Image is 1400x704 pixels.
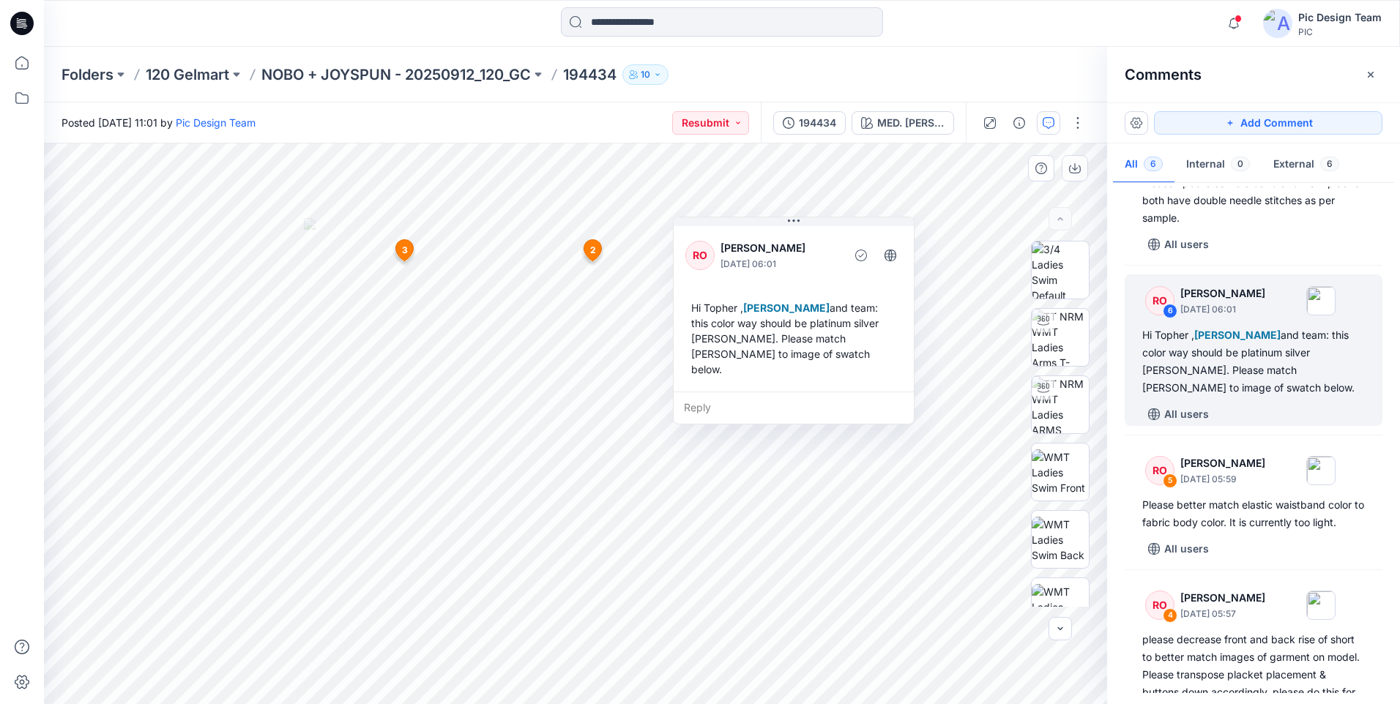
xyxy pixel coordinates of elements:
button: 10 [622,64,669,85]
img: WMT Ladies Swim Back [1032,517,1089,563]
div: RO [1145,456,1174,485]
img: avatar [1263,9,1292,38]
button: 194434 [773,111,846,135]
p: 10 [641,67,650,83]
div: RO [1145,286,1174,315]
div: RO [685,241,715,270]
img: 3/4 Ladies Swim Default [1032,241,1089,299]
a: Folders [62,64,113,85]
div: Hi Topher , and team: this color way should be platinum silver [PERSON_NAME]. Please match [PERSO... [685,294,902,383]
p: All users [1164,540,1209,558]
button: All users [1142,537,1215,561]
a: NOBO + JOYSPUN - 20250912_120_GC [261,64,531,85]
h2: Comments [1125,66,1202,83]
button: MED. [PERSON_NAME] [852,111,954,135]
span: 3 [402,244,408,257]
span: 2 [590,244,596,257]
div: 5 [1163,473,1177,488]
a: 120 Gelmart [146,64,229,85]
button: All [1113,146,1174,184]
span: [PERSON_NAME] [1194,329,1281,341]
button: All users [1142,402,1215,426]
button: All users [1142,233,1215,256]
button: Add Comment [1154,111,1382,135]
div: RO [1145,591,1174,620]
p: [DATE] 06:01 [721,257,840,272]
p: [DATE] 06:01 [1180,302,1265,317]
p: [PERSON_NAME] [1180,454,1265,472]
p: [DATE] 05:59 [1180,472,1265,487]
div: 6 [1163,304,1177,318]
p: [DATE] 05:57 [1180,607,1265,621]
div: 194434 [799,115,836,131]
p: [PERSON_NAME] [1180,589,1265,607]
div: Pic Design Team [1298,9,1382,26]
a: Pic Design Team [176,116,256,129]
button: Internal [1174,146,1262,184]
p: All users [1164,405,1209,423]
span: 6 [1144,157,1163,171]
img: TT NRM WMT Ladies Arms T-POSE [1032,309,1089,366]
p: [PERSON_NAME] [1180,285,1265,302]
p: [PERSON_NAME] [721,239,840,257]
img: WMT Ladies Swim Left [1032,584,1089,630]
img: TT NRM WMT Ladies ARMS DOWN [1032,376,1089,433]
div: MED. [PERSON_NAME] [877,115,945,131]
p: All users [1164,236,1209,253]
img: WMT Ladies Swim Front [1032,449,1089,495]
button: External [1262,146,1351,184]
span: 6 [1320,157,1339,171]
div: PIC [1298,26,1382,37]
button: Details [1008,111,1031,135]
div: Please update so waistband and front placket both have double needle stitches as per sample. [1142,174,1365,227]
span: Posted [DATE] 11:01 by [62,115,256,130]
div: 4 [1163,608,1177,623]
div: Hi Topher , and team: this color way should be platinum silver [PERSON_NAME]. Please match [PERSO... [1142,326,1365,397]
div: Please better match elastic waistband color to fabric body color. It is currently too light. [1142,496,1365,531]
span: [PERSON_NAME] [743,302,830,314]
div: Reply [674,392,914,424]
p: 194434 [563,64,617,85]
span: 0 [1231,157,1250,171]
